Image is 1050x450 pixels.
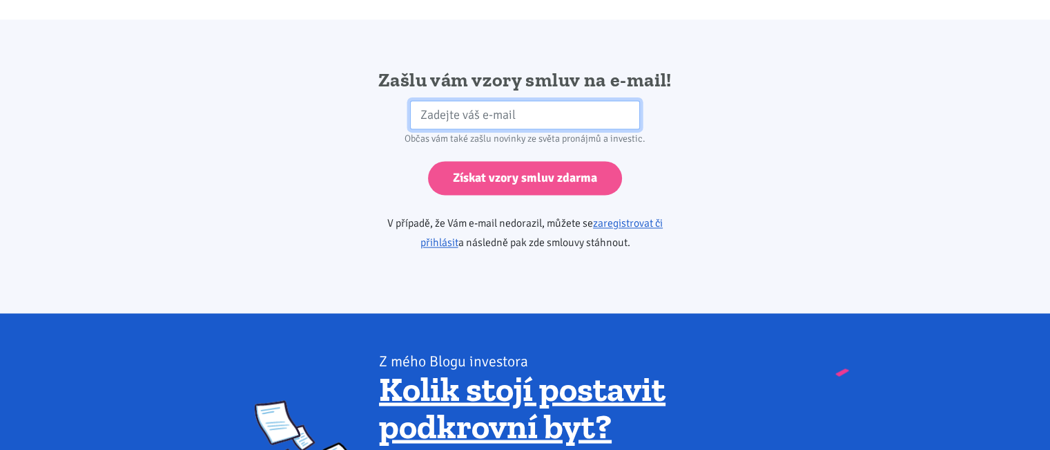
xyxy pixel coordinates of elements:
p: V případě, že Vám e-mail nedorazil, můžete se a následně pak zde smlouvy stáhnout. [348,214,702,252]
input: Získat vzory smluv zdarma [428,161,622,195]
div: Občas vám také zašlu novinky ze světa pronájmů a investic. [348,129,702,149]
h2: Zašlu vám vzory smluv na e-mail! [348,68,702,93]
div: Z mého Blogu investora [379,351,795,371]
input: Zadejte váš e-mail [410,100,640,130]
a: Kolik stojí postavit podkrovní byt? [379,368,665,447]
